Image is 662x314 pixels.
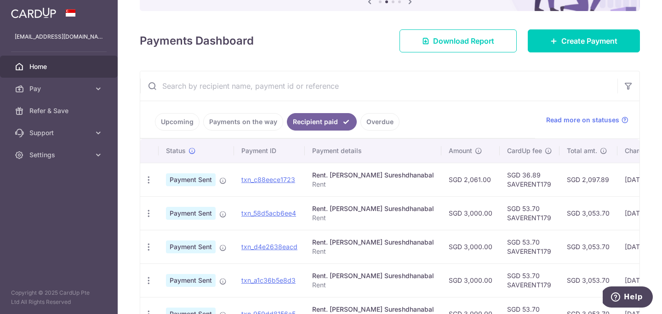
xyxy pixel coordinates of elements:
[441,196,500,230] td: SGD 3,000.00
[433,35,494,46] span: Download Report
[312,280,434,290] p: Rent
[166,240,216,253] span: Payment Sent
[241,243,297,251] a: txn_d4e2638eacd
[166,207,216,220] span: Payment Sent
[29,106,90,115] span: Refer & Save
[441,230,500,263] td: SGD 3,000.00
[312,213,434,223] p: Rent
[203,113,283,131] a: Payments on the way
[546,115,619,125] span: Read more on statuses
[500,263,559,297] td: SGD 53.70 SAVERENT179
[312,204,434,213] div: Rent. [PERSON_NAME] Sureshdhanabal
[559,196,617,230] td: SGD 3,053.70
[603,286,653,309] iframe: Opens a widget where you can find more information
[140,33,254,49] h4: Payments Dashboard
[166,173,216,186] span: Payment Sent
[500,196,559,230] td: SGD 53.70 SAVERENT179
[449,146,472,155] span: Amount
[29,84,90,93] span: Pay
[241,209,296,217] a: txn_58d5acb6ee4
[312,247,434,256] p: Rent
[312,305,434,314] div: Rent. [PERSON_NAME] Sureshdhanabal
[559,163,617,196] td: SGD 2,097.89
[312,180,434,189] p: Rent
[507,146,542,155] span: CardUp fee
[500,230,559,263] td: SGD 53.70 SAVERENT179
[140,71,617,101] input: Search by recipient name, payment id or reference
[15,32,103,41] p: [EMAIL_ADDRESS][DOMAIN_NAME]
[166,146,186,155] span: Status
[29,150,90,160] span: Settings
[241,276,296,284] a: txn_a1c36b5e8d3
[29,62,90,71] span: Home
[287,113,357,131] a: Recipient paid
[312,171,434,180] div: Rent. [PERSON_NAME] Sureshdhanabal
[29,128,90,137] span: Support
[500,163,559,196] td: SGD 36.89 SAVERENT179
[559,230,617,263] td: SGD 3,053.70
[561,35,617,46] span: Create Payment
[241,176,295,183] a: txn_c88eece1723
[155,113,200,131] a: Upcoming
[567,146,597,155] span: Total amt.
[305,139,441,163] th: Payment details
[166,274,216,287] span: Payment Sent
[312,238,434,247] div: Rent. [PERSON_NAME] Sureshdhanabal
[312,271,434,280] div: Rent. [PERSON_NAME] Sureshdhanabal
[234,139,305,163] th: Payment ID
[399,29,517,52] a: Download Report
[441,163,500,196] td: SGD 2,061.00
[546,115,628,125] a: Read more on statuses
[559,263,617,297] td: SGD 3,053.70
[11,7,56,18] img: CardUp
[360,113,399,131] a: Overdue
[441,263,500,297] td: SGD 3,000.00
[528,29,640,52] a: Create Payment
